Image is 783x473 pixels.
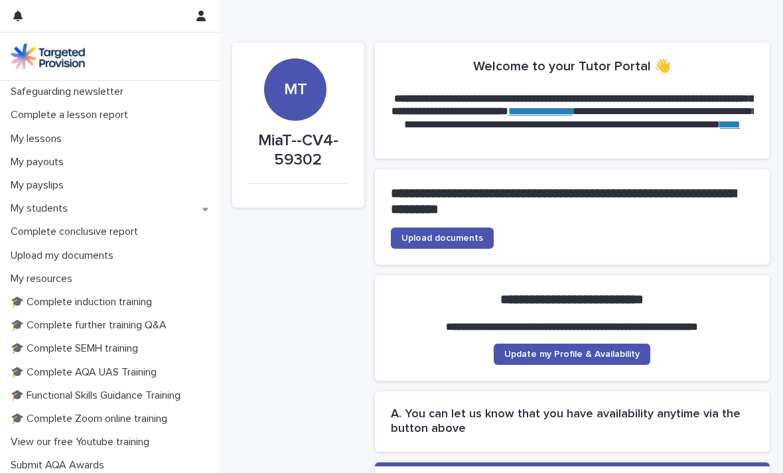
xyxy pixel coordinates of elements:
[504,350,640,359] span: Update my Profile & Availability
[5,342,149,355] p: 🎓 Complete SEMH training
[5,296,163,308] p: 🎓 Complete induction training
[264,18,326,100] div: MT
[5,109,139,121] p: Complete a lesson report
[5,413,178,425] p: 🎓 Complete Zoom online training
[473,58,671,74] h2: Welcome to your Tutor Portal 👋
[401,234,483,243] span: Upload documents
[5,459,115,472] p: Submit AQA Awards
[248,131,348,170] p: MiaT--CV4-59302
[5,86,134,98] p: Safeguarding newsletter
[5,179,74,192] p: My payslips
[5,202,78,215] p: My students
[5,319,177,332] p: 🎓 Complete further training Q&A
[5,436,160,448] p: View our free Youtube training
[5,133,72,145] p: My lessons
[11,43,85,70] img: M5nRWzHhSzIhMunXDL62
[5,249,124,262] p: Upload my documents
[5,226,149,238] p: Complete conclusive report
[391,228,494,249] a: Upload documents
[5,273,83,285] p: My resources
[5,156,74,169] p: My payouts
[5,366,167,379] p: 🎓 Complete AQA UAS Training
[5,389,191,402] p: 🎓 Functional Skills Guidance Training
[494,344,650,365] a: Update my Profile & Availability
[391,407,754,436] h2: A. You can let us know that you have availability anytime via the button above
